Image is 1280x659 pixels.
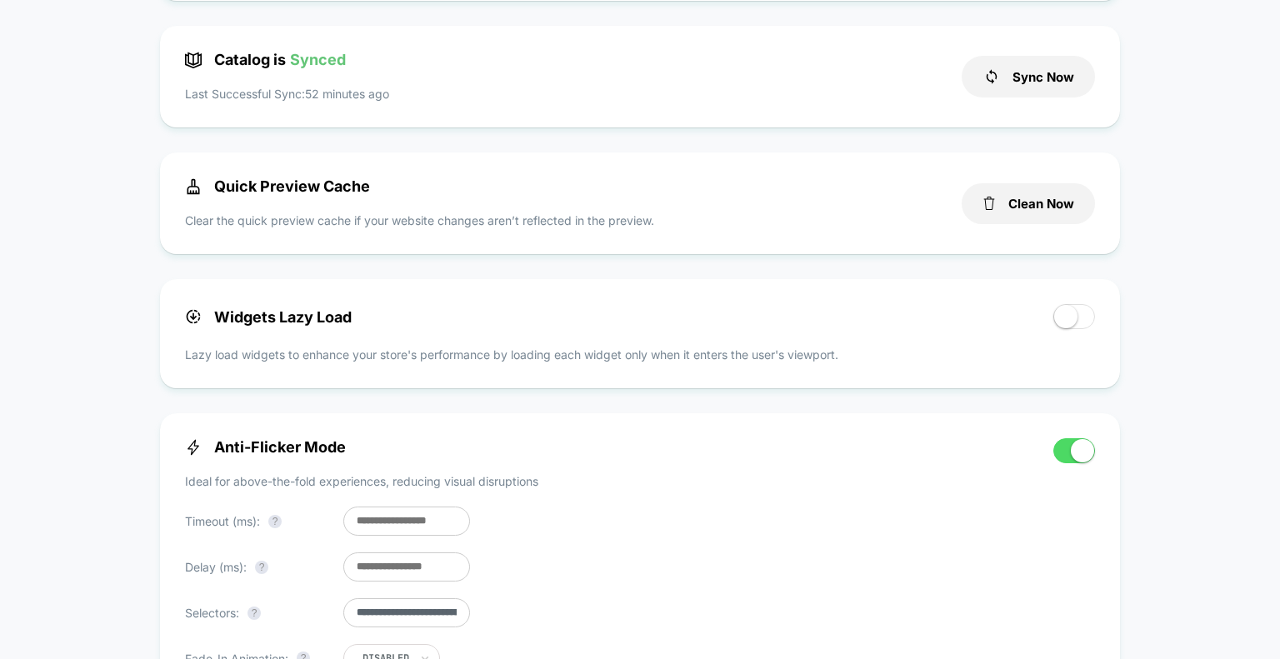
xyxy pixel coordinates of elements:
[185,212,654,229] p: Clear the quick preview cache if your website changes aren’t reflected in the preview.
[185,512,335,530] p: Timeout (ms):
[185,438,346,456] span: Anti-Flicker Mode
[185,308,352,326] span: Widgets Lazy Load
[185,346,1095,363] p: Lazy load widgets to enhance your store's performance by loading each widget only when it enters ...
[247,607,261,620] button: ?
[268,515,282,528] button: ?
[185,472,538,490] p: Ideal for above-the-fold experiences, reducing visual disruptions
[185,85,389,102] p: Last Successful Sync: 52 minutes ago
[185,177,370,195] span: Quick Preview Cache
[255,561,268,574] button: ?
[290,51,346,68] span: Synced
[962,183,1095,224] button: Clean Now
[962,56,1095,97] button: Sync Now
[185,51,346,68] span: Catalog is
[185,604,335,622] p: Selectors:
[185,558,335,576] p: Delay (ms):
